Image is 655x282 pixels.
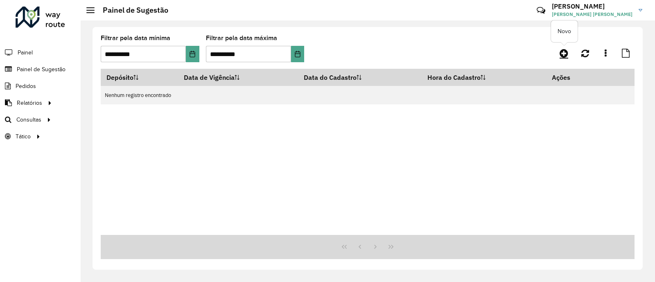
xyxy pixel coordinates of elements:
h2: Painel de Sugestão [95,6,168,15]
th: Ações [546,69,595,86]
h3: [PERSON_NAME] [552,2,632,10]
td: Nenhum registro encontrado [101,86,635,104]
th: Depósito [101,69,178,86]
span: Consultas [16,115,41,124]
th: Data do Cadastro [298,69,422,86]
button: Choose Date [291,46,304,62]
span: Pedidos [16,82,36,90]
span: Painel de Sugestão [17,65,65,74]
th: Data de Vigência [178,69,298,86]
span: Tático [16,132,31,141]
span: Painel [18,48,33,57]
span: Relatórios [17,99,42,107]
th: Hora do Cadastro [422,69,546,86]
a: Contato Rápido [532,2,550,19]
div: Novo [551,20,578,42]
button: Choose Date [186,46,199,62]
label: Filtrar pela data máxima [206,33,277,43]
span: [PERSON_NAME] [PERSON_NAME] [552,11,632,18]
label: Filtrar pela data mínima [101,33,170,43]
